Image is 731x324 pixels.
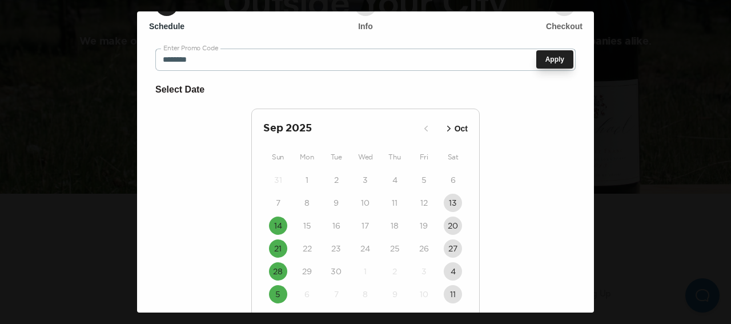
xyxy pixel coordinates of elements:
[298,194,316,212] button: 8
[322,150,351,164] div: Tue
[440,119,471,138] button: Oct
[269,217,287,235] button: 14
[362,220,369,231] time: 17
[304,289,310,300] time: 6
[269,285,287,303] button: 5
[392,266,397,277] time: 2
[351,150,380,164] div: Wed
[420,289,428,300] time: 10
[385,239,404,258] button: 25
[361,197,369,209] time: 10
[331,243,341,254] time: 23
[275,289,280,300] time: 5
[448,243,457,254] time: 27
[155,82,576,97] h6: Select Date
[448,220,458,231] time: 20
[415,217,433,235] button: 19
[273,266,283,277] time: 28
[334,174,339,186] time: 2
[420,220,428,231] time: 19
[380,150,409,164] div: Thu
[392,197,397,209] time: 11
[303,220,311,231] time: 15
[327,239,346,258] button: 23
[356,239,375,258] button: 24
[390,243,400,254] time: 25
[269,239,287,258] button: 21
[450,289,456,300] time: 11
[363,289,368,300] time: 8
[444,217,462,235] button: 20
[392,289,397,300] time: 9
[385,171,404,189] button: 4
[306,174,308,186] time: 1
[276,197,280,209] time: 7
[444,239,462,258] button: 27
[415,285,433,303] button: 10
[421,174,427,186] time: 5
[356,285,375,303] button: 8
[358,21,373,32] h6: Info
[298,171,316,189] button: 1
[420,197,428,209] time: 12
[274,243,282,254] time: 21
[449,197,457,209] time: 13
[269,194,287,212] button: 7
[385,262,404,281] button: 2
[327,194,346,212] button: 9
[415,194,433,212] button: 12
[444,194,462,212] button: 13
[385,285,404,303] button: 9
[455,123,468,135] p: Oct
[409,150,439,164] div: Fri
[274,174,282,186] time: 31
[149,21,184,32] h6: Schedule
[536,50,573,69] button: Apply
[269,262,287,281] button: 28
[360,243,370,254] time: 24
[415,171,433,189] button: 5
[356,262,375,281] button: 1
[303,243,312,254] time: 22
[356,194,375,212] button: 10
[439,150,468,164] div: Sat
[332,220,340,231] time: 16
[421,266,427,277] time: 3
[415,262,433,281] button: 3
[292,150,322,164] div: Mon
[298,262,316,281] button: 29
[331,266,342,277] time: 30
[269,171,287,189] button: 31
[356,217,375,235] button: 17
[444,285,462,303] button: 11
[298,217,316,235] button: 15
[356,171,375,189] button: 3
[385,194,404,212] button: 11
[327,217,346,235] button: 16
[263,150,292,164] div: Sun
[415,239,433,258] button: 26
[304,197,310,209] time: 8
[391,220,399,231] time: 18
[263,121,417,137] h2: Sep 2025
[298,239,316,258] button: 22
[363,174,368,186] time: 3
[546,21,583,32] h6: Checkout
[451,174,456,186] time: 6
[419,243,429,254] time: 26
[451,266,456,277] time: 4
[364,266,367,277] time: 1
[274,220,282,231] time: 14
[327,262,346,281] button: 30
[327,285,346,303] button: 7
[334,197,339,209] time: 9
[392,174,397,186] time: 4
[298,285,316,303] button: 6
[444,262,462,281] button: 4
[385,217,404,235] button: 18
[444,171,462,189] button: 6
[302,266,312,277] time: 29
[334,289,339,300] time: 7
[327,171,346,189] button: 2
